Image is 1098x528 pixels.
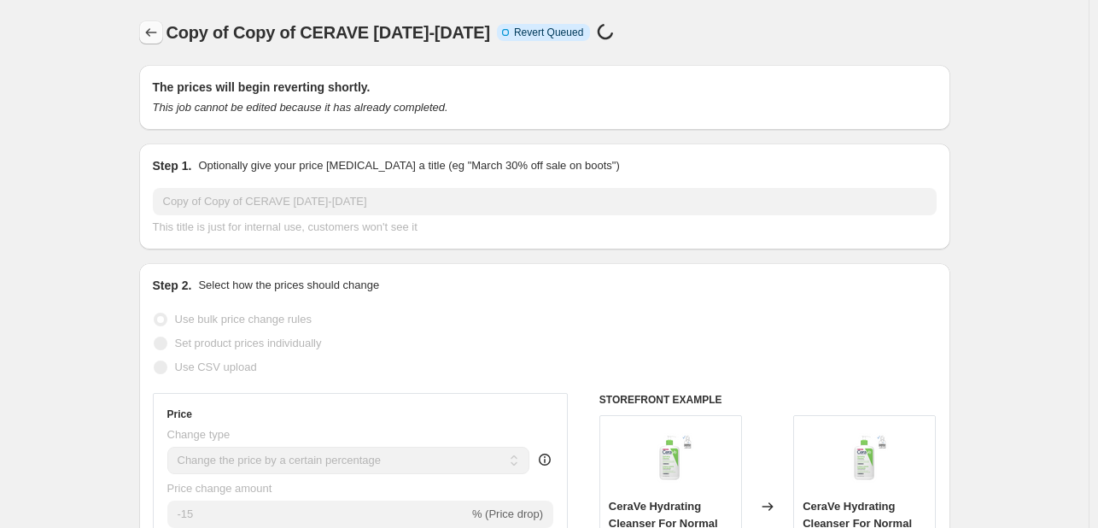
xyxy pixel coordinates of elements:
span: Copy of Copy of CERAVE [DATE]-[DATE] [166,23,490,42]
span: This title is just for internal use, customers won't see it [153,220,418,233]
span: Use bulk price change rules [175,313,312,326]
h3: Price [167,408,192,421]
span: Revert Queued [514,26,583,39]
input: 30% off holiday sale [153,188,937,215]
p: Select how the prices should change [198,277,379,294]
span: Price change amount [167,482,272,495]
h2: Step 1. [153,157,192,174]
img: BestOftemplate2023_35_edda7d11-2634-4108-9be6-e2519e027fcc_80x.png [831,425,899,493]
input: -15 [167,501,469,528]
div: help [536,451,553,468]
h2: Step 2. [153,277,192,294]
img: BestOftemplate2023_35_edda7d11-2634-4108-9be6-e2519e027fcc_80x.png [636,425,704,493]
span: % (Price drop) [472,507,543,520]
button: Price change jobs [139,21,163,44]
h2: The prices will begin reverting shortly. [153,79,937,96]
p: Optionally give your price [MEDICAL_DATA] a title (eg "March 30% off sale on boots") [198,157,619,174]
span: Change type [167,428,231,441]
span: Use CSV upload [175,361,257,373]
i: This job cannot be edited because it has already completed. [153,101,448,114]
h6: STOREFRONT EXAMPLE [599,393,937,407]
span: Set product prices individually [175,337,322,349]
